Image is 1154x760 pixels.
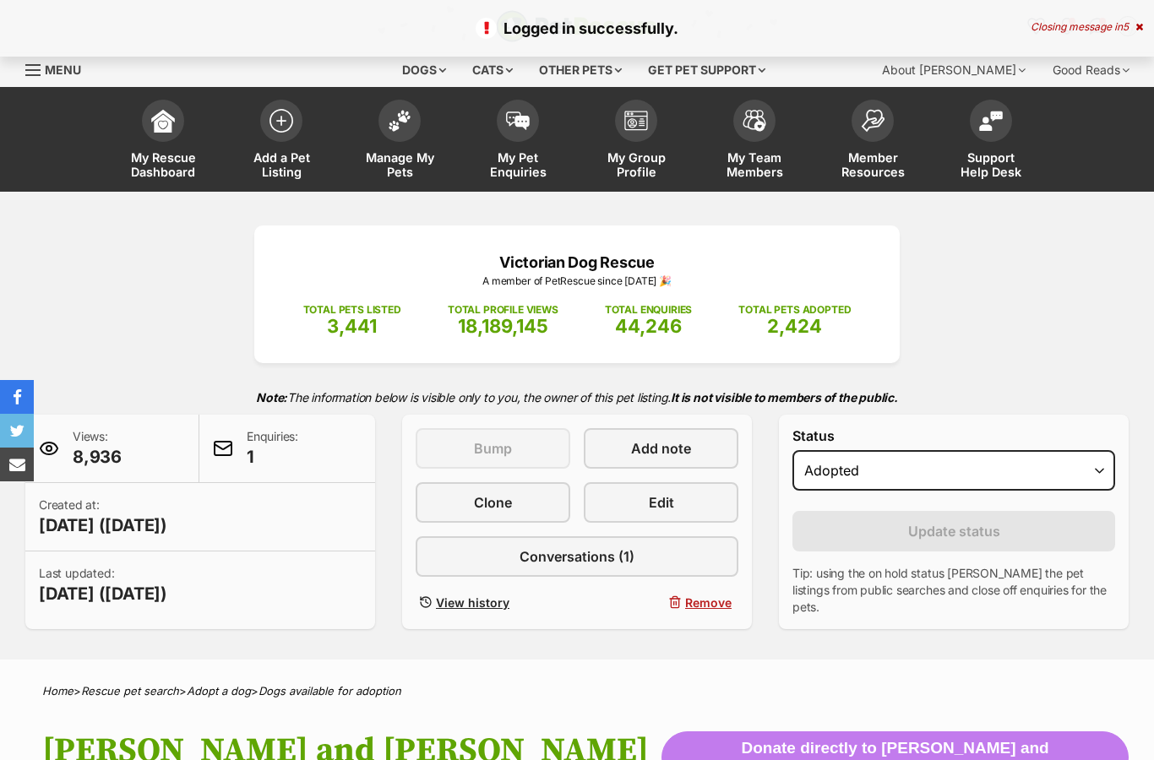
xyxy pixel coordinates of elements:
[125,150,201,179] span: My Rescue Dashboard
[953,150,1029,179] span: Support Help Desk
[39,497,167,537] p: Created at:
[584,482,738,523] a: Edit
[362,150,438,179] span: Manage My Pets
[340,91,459,192] a: Manage My Pets
[416,482,570,523] a: Clone
[459,91,577,192] a: My Pet Enquiries
[636,53,777,87] div: Get pet support
[584,428,738,469] a: Add note
[39,565,167,605] p: Last updated:
[390,53,458,87] div: Dogs
[388,110,411,132] img: manage-my-pets-icon-02211641906a0b7f246fdf0571729dbe1e7629f14944591b6c1af311fb30b64b.svg
[474,492,512,513] span: Clone
[577,91,695,192] a: My Group Profile
[979,111,1003,131] img: help-desk-icon-fdf02630f3aa405de69fd3d07c3f3aa587a6932b1a1747fa1d2bba05be0121f9.svg
[39,513,167,537] span: [DATE] ([DATE])
[767,315,822,337] span: 2,424
[436,594,509,611] span: View history
[792,565,1115,616] p: Tip: using the on hold status [PERSON_NAME] the pet listings from public searches and close off e...
[416,536,738,577] a: Conversations (1)
[480,150,556,179] span: My Pet Enquiries
[671,390,898,404] strong: It is not visible to members of the public.
[280,274,874,289] p: A member of PetRescue since [DATE] 🎉
[631,438,691,459] span: Add note
[685,594,732,611] span: Remove
[624,111,648,131] img: group-profile-icon-3fa3cf56718a62981997c0bc7e787c4b2cf8bcc04b72c1350f741eb67cf2f40e.svg
[908,521,1000,541] span: Update status
[25,53,93,84] a: Menu
[187,684,251,698] a: Adopt a dog
[327,315,377,337] span: 3,441
[743,110,766,132] img: team-members-icon-5396bd8760b3fe7c0b43da4ab00e1e3bb1a5d9ba89233759b79545d2d3fc5d0d.svg
[416,590,570,615] a: View history
[269,109,293,133] img: add-pet-listing-icon-0afa8454b4691262ce3f59096e99ab1cd57d4a30225e0717b998d2c9b9846f56.svg
[460,53,525,87] div: Cats
[448,302,558,318] p: TOTAL PROFILE VIEWS
[584,590,738,615] button: Remove
[458,315,548,337] span: 18,189,145
[506,111,530,130] img: pet-enquiries-icon-7e3ad2cf08bfb03b45e93fb7055b45f3efa6380592205ae92323e6603595dc1f.svg
[222,91,340,192] a: Add a Pet Listing
[792,428,1115,443] label: Status
[615,315,682,337] span: 44,246
[73,445,122,469] span: 8,936
[104,91,222,192] a: My Rescue Dashboard
[738,302,851,318] p: TOTAL PETS ADOPTED
[716,150,792,179] span: My Team Members
[25,380,1129,415] p: The information below is visible only to you, the owner of this pet listing.
[247,445,298,469] span: 1
[527,53,634,87] div: Other pets
[39,582,167,605] span: [DATE] ([DATE])
[416,428,570,469] button: Bump
[649,492,674,513] span: Edit
[1041,53,1141,87] div: Good Reads
[814,91,932,192] a: Member Resources
[45,62,81,77] span: Menu
[151,109,175,133] img: dashboard-icon-eb2f2d2d3e046f16d808141f083e7271f6b2e854fb5c12c21221c1fb7104beca.svg
[474,438,512,459] span: Bump
[17,17,1137,40] p: Logged in successfully.
[243,150,319,179] span: Add a Pet Listing
[73,428,122,469] p: Views:
[81,684,179,698] a: Rescue pet search
[598,150,674,179] span: My Group Profile
[870,53,1037,87] div: About [PERSON_NAME]
[792,511,1115,551] button: Update status
[932,91,1050,192] a: Support Help Desk
[520,546,634,567] span: Conversations (1)
[256,390,287,404] strong: Note:
[695,91,814,192] a: My Team Members
[42,684,73,698] a: Home
[303,302,401,318] p: TOTAL PETS LISTED
[1123,20,1129,33] span: 5
[259,684,401,698] a: Dogs available for adoption
[247,428,298,469] p: Enquiries:
[280,251,874,274] p: Victorian Dog Rescue
[861,109,885,132] img: member-resources-icon-8e73f808a243e03378d46382f2149f9095a855e16c252ad45f914b54edf8863c.svg
[1031,21,1143,33] div: Closing message in
[605,302,692,318] p: TOTAL ENQUIRIES
[835,150,911,179] span: Member Resources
